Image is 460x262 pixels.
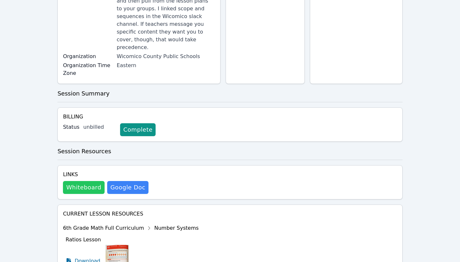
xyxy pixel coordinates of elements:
div: Eastern [117,62,215,69]
h3: Session Summary [57,89,403,98]
h4: Billing [63,113,397,121]
span: Ratios Lesson [66,237,101,243]
a: Complete [120,123,156,136]
label: Status [63,123,79,131]
h4: Links [63,171,148,178]
h3: Session Resources [57,147,403,156]
div: unbilled [83,123,115,131]
label: Organization Time Zone [63,62,113,77]
h4: Current Lesson Resources [63,210,397,218]
div: 6th Grade Math Full Curriculum Number Systems [63,223,199,233]
a: Google Doc [107,181,148,194]
label: Organization [63,53,113,60]
button: Whiteboard [63,181,105,194]
div: Wicomico County Public Schools [117,53,215,60]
